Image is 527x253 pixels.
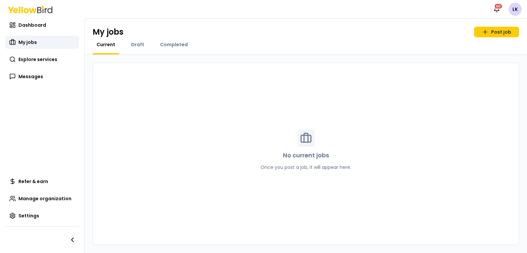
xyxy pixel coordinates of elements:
a: Manage organization [5,192,79,205]
span: Settings [18,212,39,219]
a: My jobs [5,36,79,49]
span: Explore services [18,56,57,63]
span: Refer & earn [18,178,48,185]
h1: My jobs [93,27,124,37]
a: Refer & earn [5,175,79,188]
a: Dashboard [5,18,79,32]
a: Messages [5,70,79,83]
span: Current [97,41,115,48]
a: Post job [474,27,519,37]
a: Explore services [5,53,79,66]
span: Completed [160,41,188,48]
span: My jobs [18,39,37,46]
p: Once you post a job, it will appear here. [261,164,351,171]
a: Current [93,41,119,48]
a: Draft [127,41,148,48]
a: Settings [5,209,79,222]
span: Messages [18,73,43,80]
span: Dashboard [18,22,46,28]
span: LK [509,3,522,16]
span: Draft [131,41,144,48]
span: Manage organization [18,195,71,202]
a: Completed [156,41,192,48]
button: 60 [490,3,503,16]
div: 60 [494,3,503,9]
p: No current jobs [283,151,329,160]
